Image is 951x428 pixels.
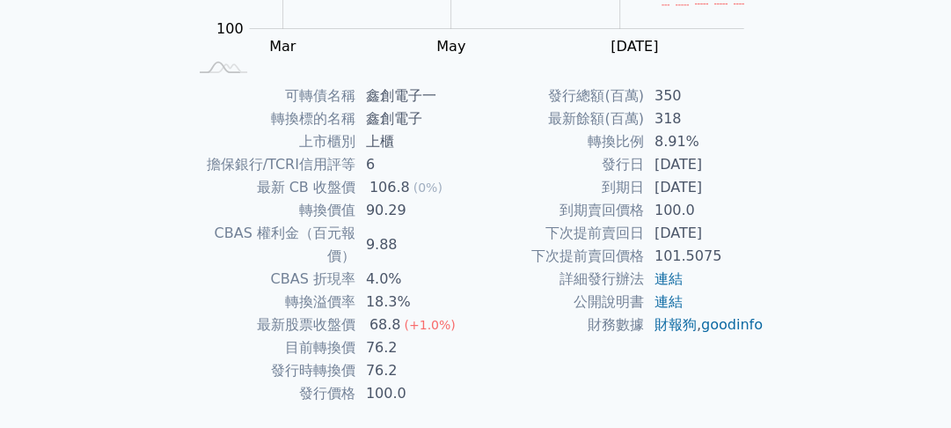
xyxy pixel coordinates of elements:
[644,153,764,176] td: [DATE]
[355,153,476,176] td: 6
[644,107,764,130] td: 318
[187,359,355,382] td: 發行時轉換價
[187,336,355,359] td: 目前轉換價
[476,199,644,222] td: 到期賣回價格
[655,316,697,333] a: 財報狗
[355,382,476,405] td: 100.0
[644,130,764,153] td: 8.91%
[187,130,355,153] td: 上市櫃別
[863,343,951,428] div: 聊天小工具
[476,245,644,268] td: 下次提前賣回價格
[644,245,764,268] td: 101.5075
[187,382,355,405] td: 發行價格
[476,222,644,245] td: 下次提前賣回日
[355,130,476,153] td: 上櫃
[476,153,644,176] td: 發行日
[644,222,764,245] td: [DATE]
[366,314,405,336] div: 68.8
[476,130,644,153] td: 轉換比例
[355,199,476,222] td: 90.29
[187,176,355,199] td: 最新 CB 收盤價
[216,20,244,37] tspan: 100
[476,107,644,130] td: 最新餘額(百萬)
[655,293,683,310] a: 連結
[187,314,355,336] td: 最新股票收盤價
[476,291,644,314] td: 公開說明書
[355,291,476,314] td: 18.3%
[187,291,355,314] td: 轉換溢價率
[355,222,476,268] td: 9.88
[187,107,355,130] td: 轉換標的名稱
[644,199,764,222] td: 100.0
[366,176,413,199] div: 106.8
[355,85,476,107] td: 鑫創電子一
[701,316,763,333] a: goodinfo
[187,85,355,107] td: 可轉債名稱
[476,314,644,336] td: 財務數據
[863,343,951,428] iframe: Chat Widget
[355,359,476,382] td: 76.2
[476,268,644,291] td: 詳細發行辦法
[476,85,644,107] td: 發行總額(百萬)
[355,336,476,359] td: 76.2
[187,199,355,222] td: 轉換價值
[269,38,296,55] tspan: Mar
[404,318,455,332] span: (+1.0%)
[187,222,355,268] td: CBAS 權利金（百元報價）
[611,38,658,55] tspan: [DATE]
[644,176,764,199] td: [DATE]
[655,270,683,287] a: 連結
[355,268,476,291] td: 4.0%
[436,38,465,55] tspan: May
[644,314,764,336] td: ,
[187,153,355,176] td: 擔保銀行/TCRI信用評等
[413,181,443,195] span: (0%)
[644,85,764,107] td: 350
[476,176,644,199] td: 到期日
[187,268,355,291] td: CBAS 折現率
[355,107,476,130] td: 鑫創電子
